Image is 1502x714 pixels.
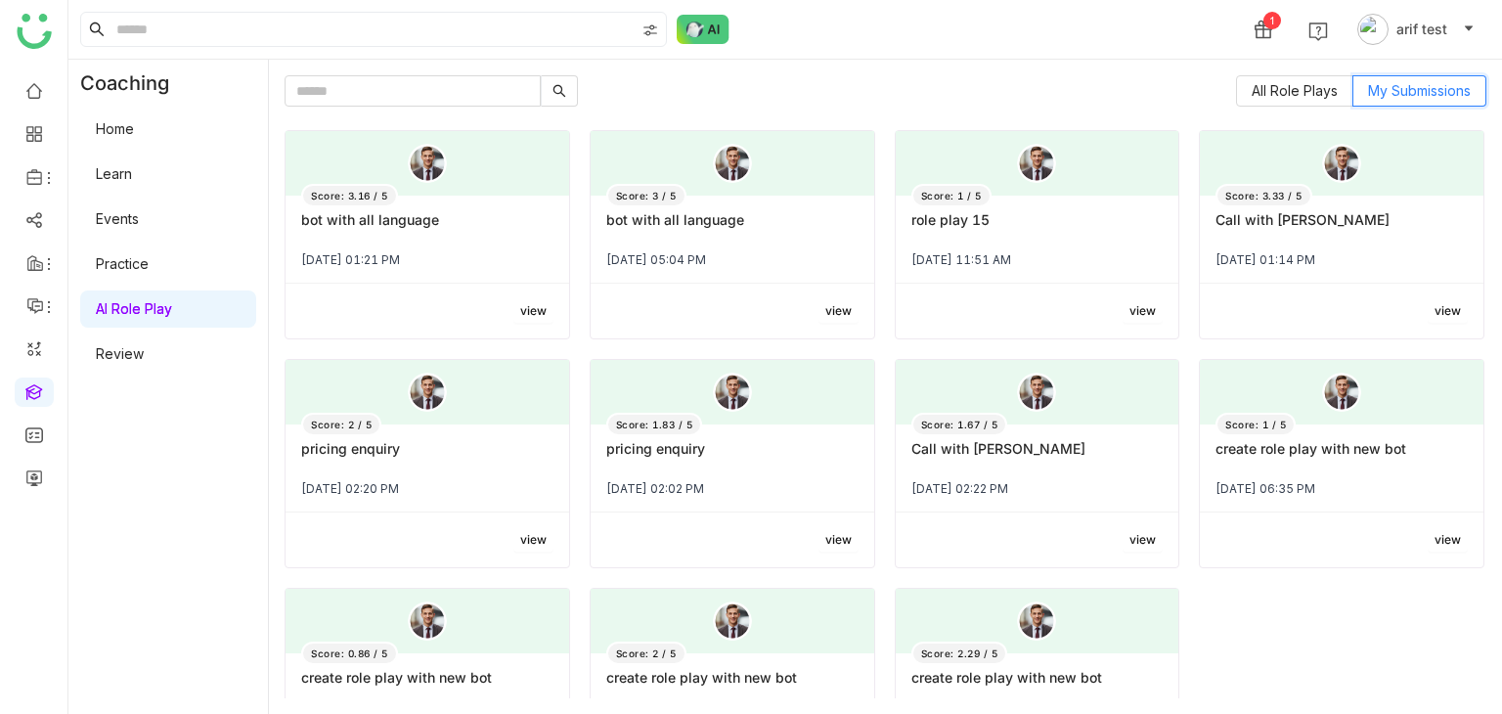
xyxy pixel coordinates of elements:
button: view [1123,528,1163,552]
button: arif test [1353,14,1479,45]
div: 1 [1263,12,1281,29]
span: view [825,531,852,550]
button: view [513,528,553,552]
span: view [1435,531,1461,550]
img: neutral.png [408,144,447,183]
button: view [1428,528,1468,552]
img: neutral.png [1322,373,1361,412]
div: Coaching [68,60,199,107]
div: Score: 1.83 / 5 [606,413,703,436]
div: create role play with new bot [911,669,1164,702]
a: Review [96,345,144,362]
img: neutral.png [1017,144,1056,183]
img: logo [17,14,52,49]
div: [DATE] 02:02 PM [606,481,859,496]
div: bot with all language [301,211,553,245]
div: Score: 1 / 5 [911,184,992,207]
button: view [818,299,859,323]
a: AI Role Play [96,300,172,317]
div: Score: 1 / 5 [1215,413,1296,436]
div: role play 15 [911,211,1164,245]
img: avatar [1357,14,1389,45]
div: [DATE] 02:20 PM [301,481,553,496]
span: view [1435,302,1461,321]
div: create role play with new bot [301,669,553,702]
div: Score: 2 / 5 [301,413,381,436]
div: [DATE] 01:14 PM [1215,252,1468,267]
span: My Submissions [1368,82,1471,99]
span: All Role Plays [1252,82,1338,99]
div: Call with [PERSON_NAME] [911,440,1164,473]
span: view [1129,531,1156,550]
div: Score: 2 / 5 [606,642,686,665]
img: neutral.png [1017,602,1056,641]
img: neutral.png [408,602,447,641]
span: view [520,531,547,550]
div: [DATE] 11:51 AM [911,252,1164,267]
div: pricing enquiry [301,440,553,473]
div: [DATE] 01:21 PM [301,252,553,267]
img: search-type.svg [642,22,658,38]
span: view [1129,302,1156,321]
img: ask-buddy-normal.svg [677,15,729,44]
div: [DATE] 05:04 PM [606,252,859,267]
img: neutral.png [713,373,752,412]
a: Practice [96,255,149,272]
img: neutral.png [408,373,447,412]
div: Score: 1.67 / 5 [911,413,1008,436]
img: neutral.png [1322,144,1361,183]
span: view [520,302,547,321]
div: pricing enquiry [606,440,859,473]
div: bot with all language [606,211,859,245]
span: arif test [1396,19,1447,40]
div: [DATE] 06:35 PM [1215,481,1468,496]
a: Home [96,120,134,137]
button: view [818,528,859,552]
img: help.svg [1308,22,1328,41]
div: create role play with new bot [606,669,859,702]
button: view [513,299,553,323]
div: Score: 3 / 5 [606,184,686,207]
div: Score: 2.29 / 5 [911,642,1008,665]
span: view [825,302,852,321]
button: view [1123,299,1163,323]
a: Learn [96,165,132,182]
button: view [1428,299,1468,323]
img: neutral.png [713,602,752,641]
div: Score: 0.86 / 5 [301,642,398,665]
img: neutral.png [713,144,752,183]
div: Call with [PERSON_NAME] [1215,211,1468,245]
img: neutral.png [1017,373,1056,412]
div: Score: 3.16 / 5 [301,184,398,207]
div: [DATE] 02:22 PM [911,481,1164,496]
div: Score: 3.33 / 5 [1215,184,1312,207]
a: Events [96,210,139,227]
div: create role play with new bot [1215,440,1468,473]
